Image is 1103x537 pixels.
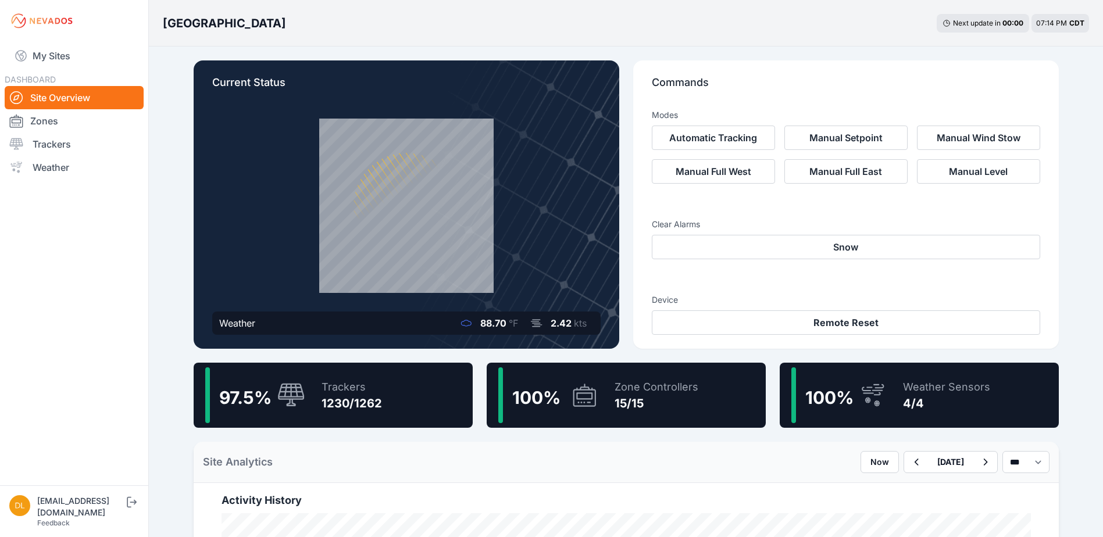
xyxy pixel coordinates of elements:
[212,74,601,100] p: Current Status
[652,310,1040,335] button: Remote Reset
[903,395,990,411] div: 4/4
[903,379,990,395] div: Weather Sensors
[5,109,144,133] a: Zones
[652,294,1040,306] h3: Device
[953,19,1001,27] span: Next update in
[37,495,124,518] div: [EMAIL_ADDRESS][DOMAIN_NAME]
[652,235,1040,259] button: Snow
[917,126,1040,150] button: Manual Wind Stow
[615,379,698,395] div: Zone Controllers
[928,452,973,472] button: [DATE]
[652,126,775,150] button: Automatic Tracking
[222,492,1031,509] h2: Activity History
[5,42,144,70] a: My Sites
[37,518,70,527] a: Feedback
[322,379,382,395] div: Trackers
[861,451,899,473] button: Now
[509,317,518,329] span: °F
[9,495,30,516] img: dlay@prim.com
[512,387,561,408] span: 100 %
[5,156,144,179] a: Weather
[652,74,1040,100] p: Commands
[9,12,74,30] img: Nevados
[805,387,854,408] span: 100 %
[219,316,255,330] div: Weather
[615,395,698,411] div: 15/15
[219,387,272,408] span: 97.5 %
[780,363,1059,428] a: 100%Weather Sensors4/4
[163,8,286,38] nav: Breadcrumb
[322,395,382,411] div: 1230/1262
[480,317,506,329] span: 88.70
[163,15,286,31] h3: [GEOGRAPHIC_DATA]
[203,454,273,470] h2: Site Analytics
[1002,19,1023,28] div: 00 : 00
[551,317,572,329] span: 2.42
[784,159,908,184] button: Manual Full East
[574,317,587,329] span: kts
[487,363,766,428] a: 100%Zone Controllers15/15
[1069,19,1084,27] span: CDT
[1036,19,1067,27] span: 07:14 PM
[5,86,144,109] a: Site Overview
[5,74,56,84] span: DASHBOARD
[917,159,1040,184] button: Manual Level
[784,126,908,150] button: Manual Setpoint
[652,109,678,121] h3: Modes
[194,363,473,428] a: 97.5%Trackers1230/1262
[5,133,144,156] a: Trackers
[652,219,1040,230] h3: Clear Alarms
[652,159,775,184] button: Manual Full West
